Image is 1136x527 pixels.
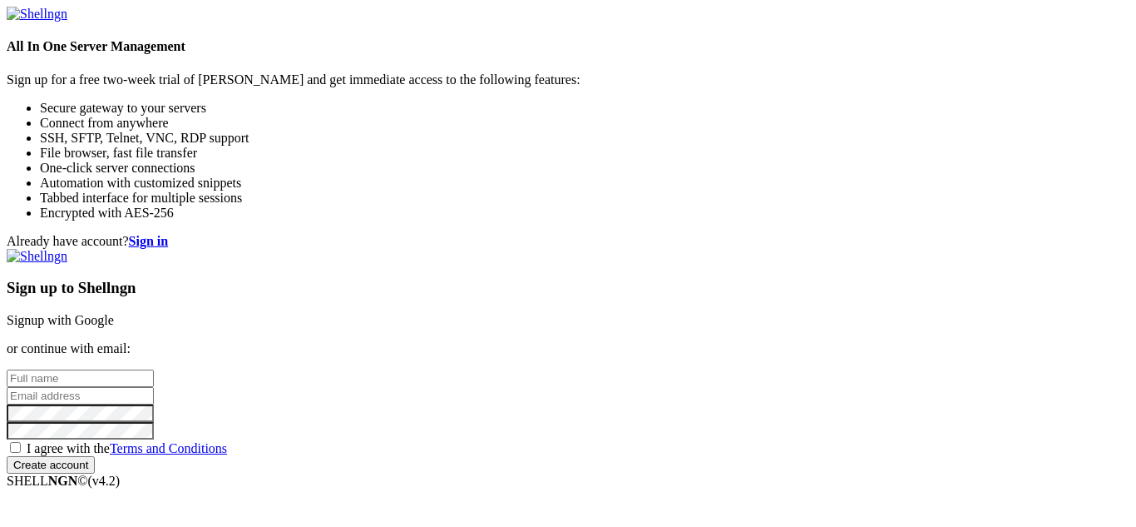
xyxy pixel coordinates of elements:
[7,234,1129,249] div: Already have account?
[40,191,1129,206] li: Tabbed interface for multiple sessions
[7,456,95,474] input: Create account
[129,234,169,248] a: Sign in
[10,442,21,453] input: I agree with theTerms and Conditions
[40,101,1129,116] li: Secure gateway to your servers
[7,249,67,264] img: Shellngn
[7,474,120,488] span: SHELL ©
[88,474,121,488] span: 4.2.0
[110,441,227,455] a: Terms and Conditions
[40,161,1129,176] li: One-click server connections
[7,341,1129,356] p: or continue with email:
[7,387,154,405] input: Email address
[40,131,1129,146] li: SSH, SFTP, Telnet, VNC, RDP support
[7,72,1129,87] p: Sign up for a free two-week trial of [PERSON_NAME] and get immediate access to the following feat...
[27,441,227,455] span: I agree with the
[7,279,1129,297] h3: Sign up to Shellngn
[7,370,154,387] input: Full name
[7,7,67,22] img: Shellngn
[40,146,1129,161] li: File browser, fast file transfer
[40,206,1129,221] li: Encrypted with AES-256
[7,39,1129,54] h4: All In One Server Management
[40,116,1129,131] li: Connect from anywhere
[40,176,1129,191] li: Automation with customized snippets
[48,474,78,488] b: NGN
[7,313,114,327] a: Signup with Google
